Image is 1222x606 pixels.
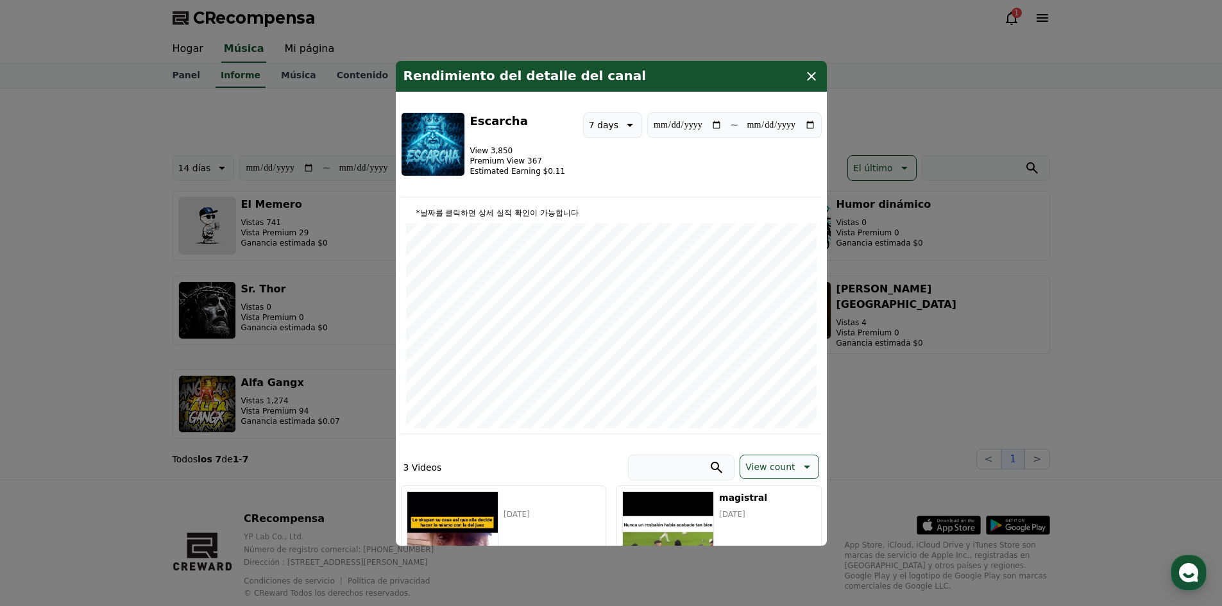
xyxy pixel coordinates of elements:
[470,146,565,156] p: View 3,850
[406,208,817,218] p: *날짜를 클릭하면 상세 실적 확인이 가능합니다
[719,509,815,519] p: [DATE]
[504,491,600,504] h5: ‎ ‎ ‎ ‎ ‎ ‎ ‎ ‎
[33,426,55,436] span: Home
[401,112,465,176] img: Escarcha
[165,407,246,439] a: Settings
[396,61,827,546] div: modal
[4,407,85,439] a: Home
[470,166,565,176] p: Estimated Earning $0.11
[583,112,642,138] button: 7 days
[730,117,738,133] p: ~
[190,426,221,436] span: Settings
[589,116,618,134] p: 7 days
[719,491,815,504] h5: magistral
[740,455,819,479] button: View count
[745,458,795,476] p: View count
[504,509,600,519] p: [DATE]
[85,407,165,439] a: Messages
[470,156,565,166] p: Premium View 367
[106,426,144,437] span: Messages
[403,68,647,83] font: Rendimiento del detalle del canal
[470,112,565,130] h3: Escarcha
[403,461,442,474] p: 3 Videos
